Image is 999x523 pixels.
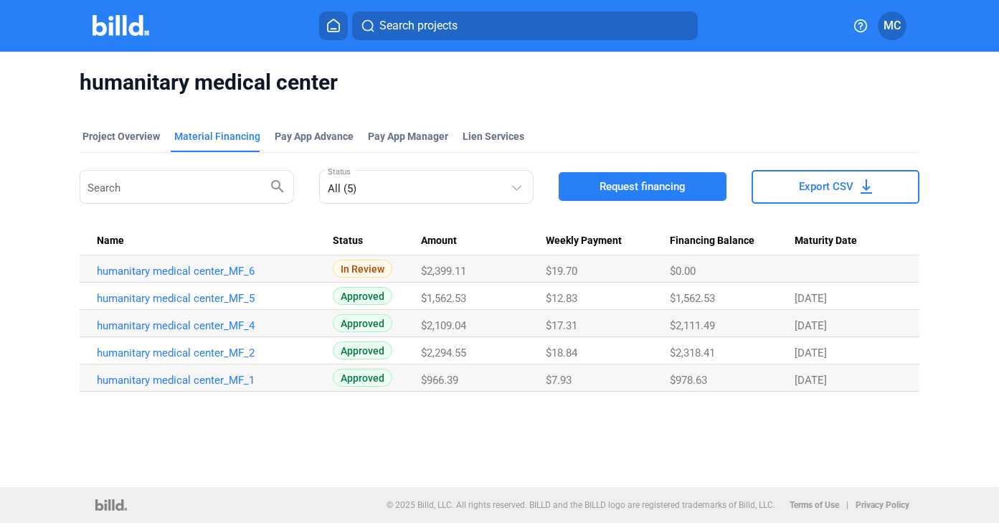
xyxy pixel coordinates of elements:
span: $12.83 [546,292,577,305]
a: humanitary medical center_MF_6 [97,265,320,278]
div: Project Overview [82,129,160,143]
a: humanitary medical center_MF_2 [97,347,320,359]
span: $966.39 [421,374,458,387]
b: Privacy Policy [856,500,909,510]
span: Search projects [379,17,458,34]
span: $7.93 [546,374,572,387]
img: Billd Company Logo [93,15,149,36]
span: $1,562.53 [421,292,466,305]
p: © 2025 Billd, LLC. All rights reserved. BILLD and the BILLD logo are registered trademarks of Bil... [387,500,775,510]
div: Pay App Advance [275,129,354,143]
span: $2,111.49 [670,319,715,332]
div: Lien Services [463,129,524,143]
a: humanitary medical center_MF_1 [97,374,320,387]
span: $1,562.53 [670,292,715,305]
span: Approved [333,341,392,359]
span: Approved [333,369,392,387]
span: In Review [333,260,392,278]
a: humanitary medical center_MF_4 [97,319,320,332]
button: MC [878,11,906,40]
span: Name [97,235,124,248]
span: MC [884,17,901,34]
p: | [846,500,848,510]
div: Status [333,235,422,248]
span: Approved [333,287,392,305]
span: [DATE] [795,347,827,359]
span: humanitary medical center [80,69,919,96]
mat-icon: search [269,177,286,194]
span: Export CSV [799,179,853,194]
span: $2,318.41 [670,347,715,359]
div: Amount [421,235,546,248]
span: $19.70 [546,265,577,278]
div: Maturity Date [795,235,902,248]
button: Export CSV [752,170,919,204]
span: [DATE] [795,319,827,332]
span: Pay App Manager [368,129,448,143]
span: $0.00 [670,265,696,278]
span: Maturity Date [795,235,857,248]
span: [DATE] [795,292,827,305]
mat-select-trigger: All (5) [328,182,356,195]
button: Search projects [352,11,698,40]
button: Request financing [559,172,726,201]
div: Weekly Payment [546,235,671,248]
span: Weekly Payment [546,235,622,248]
div: Financing Balance [670,235,795,248]
span: Status [333,235,363,248]
span: Financing Balance [670,235,754,248]
div: Name [97,235,332,248]
span: $18.84 [546,347,577,359]
img: logo [95,499,126,511]
span: Approved [333,314,392,332]
span: [DATE] [795,374,827,387]
span: $2,294.55 [421,347,466,359]
span: $978.63 [670,374,707,387]
div: Material Financing [174,129,260,143]
a: humanitary medical center_MF_5 [97,292,320,305]
span: Amount [421,235,457,248]
span: $2,109.04 [421,319,466,332]
b: Terms of Use [790,500,839,510]
span: $2,399.11 [421,265,466,278]
span: $17.31 [546,319,577,332]
span: Request financing [600,179,686,194]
